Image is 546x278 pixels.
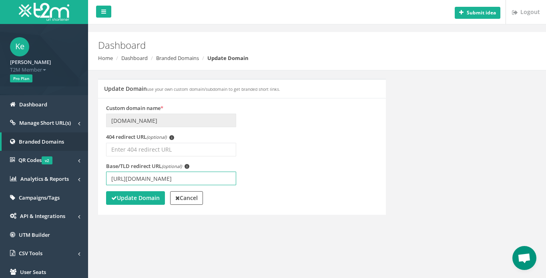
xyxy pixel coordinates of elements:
a: Branded Domains [156,54,199,62]
button: Submit idea [455,7,500,19]
b: Submit idea [467,9,496,16]
strong: Update Domain [207,54,249,62]
a: Dashboard [121,54,148,62]
span: i [169,135,174,140]
strong: [PERSON_NAME] [10,58,51,66]
span: Pro Plan [10,74,32,82]
span: API & Integrations [20,212,65,220]
label: Custom domain name [106,104,163,112]
h2: Dashboard [98,40,461,50]
em: (optional) [147,134,167,140]
span: Ke [10,37,29,56]
input: Enter 404 redirect URL [106,143,236,156]
span: Campaigns/Tags [19,194,60,201]
span: T2M Member [10,66,78,74]
span: Branded Domains [19,138,64,145]
h5: Update Domain [104,86,280,92]
span: User Seats [20,268,46,276]
span: v2 [42,156,52,164]
span: UTM Builder [19,231,50,238]
strong: Cancel [175,194,198,202]
strong: Update Domain [111,194,160,202]
span: Analytics & Reports [20,175,69,182]
span: CSV Tools [19,250,42,257]
a: Cancel [170,191,203,205]
label: Base/TLD redirect URL [106,162,189,170]
span: i [185,164,189,169]
span: Dashboard [19,101,47,108]
img: T2M [19,3,69,21]
div: Open chat [512,246,536,270]
label: 404 redirect URL [106,133,174,141]
a: [PERSON_NAME] T2M Member [10,56,78,73]
small: use your own custom domain/subdomain to get branded short links. [147,86,280,92]
a: Home [98,54,113,62]
em: (optional) [162,163,182,169]
span: QR Codes [18,156,52,164]
button: Update Domain [106,191,165,205]
input: Enter domain name [106,114,236,127]
span: Manage Short URL(s) [19,119,71,126]
input: Enter TLD redirect URL [106,172,236,185]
